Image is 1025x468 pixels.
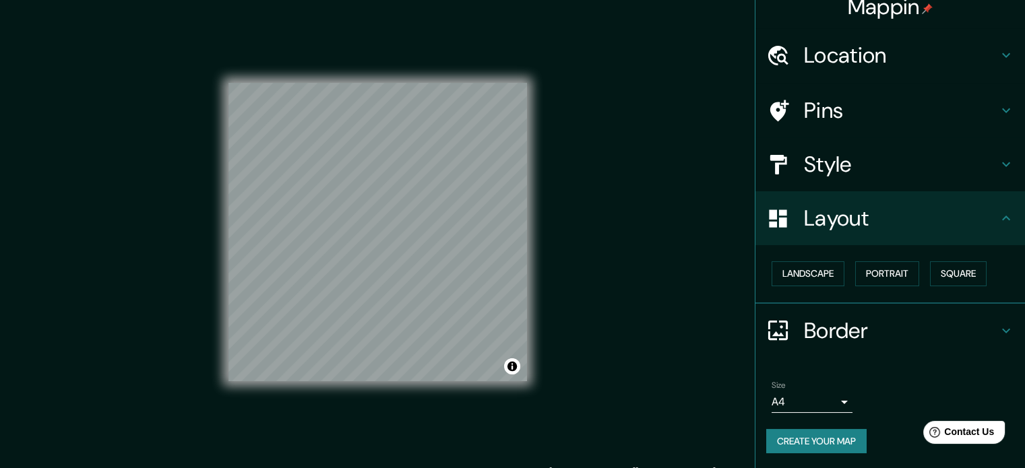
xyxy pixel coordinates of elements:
[772,379,786,391] label: Size
[804,151,998,178] h4: Style
[766,429,867,454] button: Create your map
[804,317,998,344] h4: Border
[804,205,998,232] h4: Layout
[922,3,933,14] img: pin-icon.png
[905,415,1010,453] iframe: Help widget launcher
[755,83,1025,137] div: Pins
[228,83,527,381] canvas: Map
[772,261,844,286] button: Landscape
[804,42,998,69] h4: Location
[755,137,1025,191] div: Style
[755,304,1025,358] div: Border
[772,391,852,413] div: A4
[855,261,919,286] button: Portrait
[804,97,998,124] h4: Pins
[504,358,520,374] button: Toggle attribution
[930,261,987,286] button: Square
[755,28,1025,82] div: Location
[755,191,1025,245] div: Layout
